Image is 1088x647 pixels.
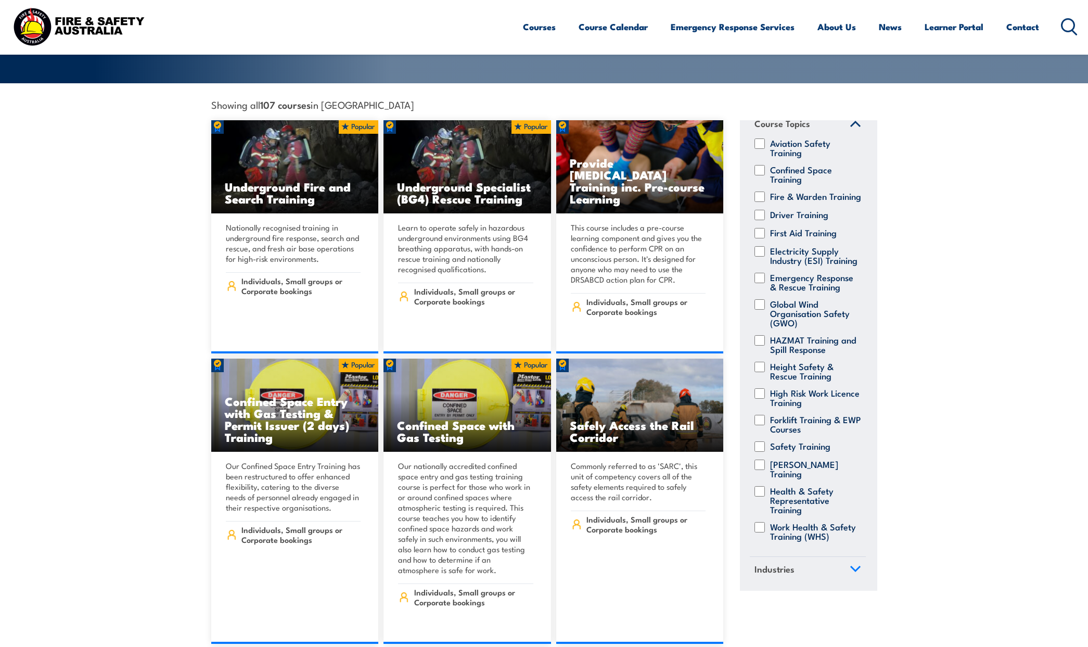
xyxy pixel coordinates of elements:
[556,120,724,214] a: Provide [MEDICAL_DATA] Training inc. Pre-course Learning
[671,13,795,41] a: Emergency Response Services
[570,419,710,443] h3: Safely Access the Rail Corridor
[879,13,902,41] a: News
[570,157,710,205] h3: Provide [MEDICAL_DATA] Training inc. Pre-course Learning
[226,461,361,513] p: Our Confined Space Entry Training has been restructured to offer enhanced flexibility, catering t...
[398,222,533,274] p: Learn to operate safely in hazardous underground environments using BG4 breathing apparatus, with...
[579,13,648,41] a: Course Calendar
[571,461,706,502] p: Commonly referred to as 'SARC', this unit of competency covers all of the safety elements require...
[770,522,861,541] label: Work Health & Safety Training (WHS)
[414,587,533,607] span: Individuals, Small groups or Corporate bookings
[770,165,861,184] label: Confined Space Training
[211,120,379,214] img: Underground mine rescue
[770,415,861,434] label: Forklift Training & EWP Courses
[586,297,706,316] span: Individuals, Small groups or Corporate bookings
[770,210,828,220] label: Driver Training
[211,359,379,452] a: Confined Space Entry with Gas Testing & Permit Issuer (2 days) Training
[770,192,861,202] label: Fire & Warden Training
[750,111,866,138] a: Course Topics
[211,359,379,452] img: Confined Space Entry
[211,120,379,214] a: Underground Fire and Search Training
[225,395,365,443] h3: Confined Space Entry with Gas Testing & Permit Issuer (2 days) Training
[770,138,861,157] label: Aviation Safety Training
[571,222,706,285] p: This course includes a pre-course learning component and gives you the confidence to perform CPR ...
[770,335,861,354] label: HAZMAT Training and Spill Response
[770,388,861,407] label: High Risk Work Licence Training
[398,461,533,575] p: Our nationally accredited confined space entry and gas testing training course is perfect for tho...
[397,181,537,205] h3: Underground Specialist (BG4) Rescue Training
[397,419,537,443] h3: Confined Space with Gas Testing
[817,13,856,41] a: About Us
[414,286,533,306] span: Individuals, Small groups or Corporate bookings
[770,273,861,291] label: Emergency Response & Rescue Training
[770,299,861,327] label: Global Wind Organisation Safety (GWO)
[383,359,551,452] img: Confined Space Entry
[241,276,361,296] span: Individuals, Small groups or Corporate bookings
[211,99,414,110] span: Showing all in [GEOGRAPHIC_DATA]
[925,13,983,41] a: Learner Portal
[523,13,556,41] a: Courses
[586,514,706,534] span: Individuals, Small groups or Corporate bookings
[754,562,795,576] span: Industries
[750,557,866,584] a: Industries
[770,228,837,238] label: First Aid Training
[383,359,551,452] a: Confined Space with Gas Testing
[383,120,551,214] a: Underground Specialist (BG4) Rescue Training
[556,359,724,452] img: Fire Team Operations
[754,117,810,131] span: Course Topics
[241,525,361,544] span: Individuals, Small groups or Corporate bookings
[1006,13,1039,41] a: Contact
[260,97,311,111] strong: 107 courses
[556,359,724,452] a: Safely Access the Rail Corridor
[770,246,861,265] label: Electricity Supply Industry (ESI) Training
[770,362,861,380] label: Height Safety & Rescue Training
[383,120,551,214] img: Underground mine rescue
[770,460,861,478] label: [PERSON_NAME] Training
[556,120,724,214] img: Low Voltage Rescue and Provide CPR
[770,486,861,514] label: Health & Safety Representative Training
[226,222,361,264] p: Nationally recognised training in underground fire response, search and rescue, and fresh air bas...
[225,181,365,205] h3: Underground Fire and Search Training
[770,441,830,452] label: Safety Training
